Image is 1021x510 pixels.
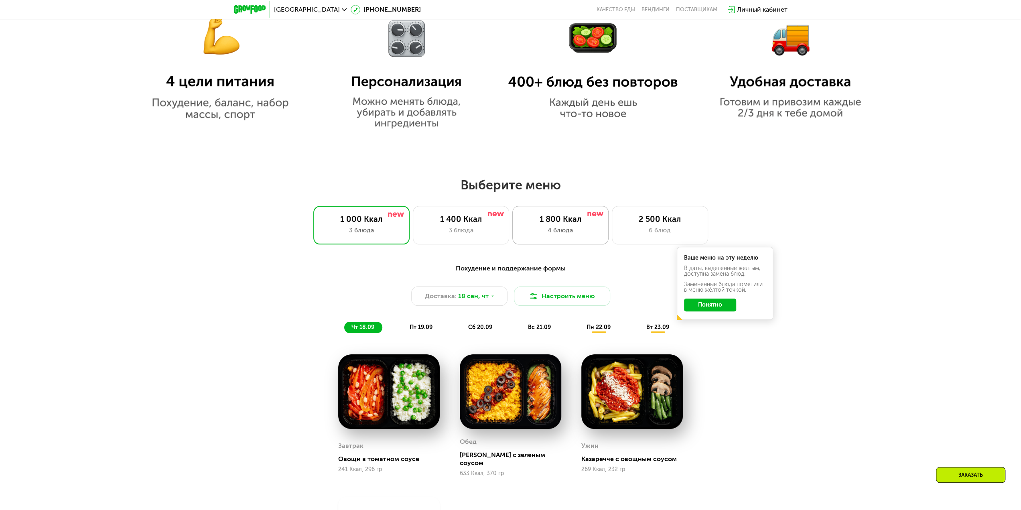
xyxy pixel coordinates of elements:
[936,467,1005,483] div: Заказать
[460,451,568,467] div: [PERSON_NAME] с зеленым соусом
[620,226,700,235] div: 6 блюд
[581,455,689,463] div: Казаречче с овощным соусом
[737,5,788,14] div: Личный кабинет
[273,264,748,274] div: Похудение и поддержание формы
[460,436,477,448] div: Обед
[581,466,683,473] div: 269 Ккал, 232 гр
[351,5,421,14] a: [PHONE_NUMBER]
[581,440,599,452] div: Ужин
[458,291,489,301] span: 18 сен, чт
[641,6,670,13] a: Вендинги
[322,226,401,235] div: 3 блюда
[338,455,446,463] div: Овощи в томатном соусе
[521,226,600,235] div: 4 блюда
[421,226,501,235] div: 3 блюда
[468,324,492,331] span: сб 20.09
[646,324,669,331] span: вт 23.09
[274,6,340,13] span: [GEOGRAPHIC_DATA]
[410,324,432,331] span: пт 19.09
[684,266,766,277] div: В даты, выделенные желтым, доступна замена блюд.
[528,324,551,331] span: вс 21.09
[26,177,995,193] h2: Выберите меню
[521,214,600,224] div: 1 800 Ккал
[620,214,700,224] div: 2 500 Ккал
[421,214,501,224] div: 1 400 Ккал
[514,286,610,306] button: Настроить меню
[587,324,611,331] span: пн 22.09
[597,6,635,13] a: Качество еды
[684,299,736,311] button: Понятно
[322,214,401,224] div: 1 000 Ккал
[351,324,374,331] span: чт 18.09
[676,6,717,13] div: поставщикам
[338,440,363,452] div: Завтрак
[425,291,457,301] span: Доставка:
[684,255,766,261] div: Ваше меню на эту неделю
[338,466,440,473] div: 241 Ккал, 296 гр
[460,470,561,477] div: 633 Ккал, 370 гр
[684,282,766,293] div: Заменённые блюда пометили в меню жёлтой точкой.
